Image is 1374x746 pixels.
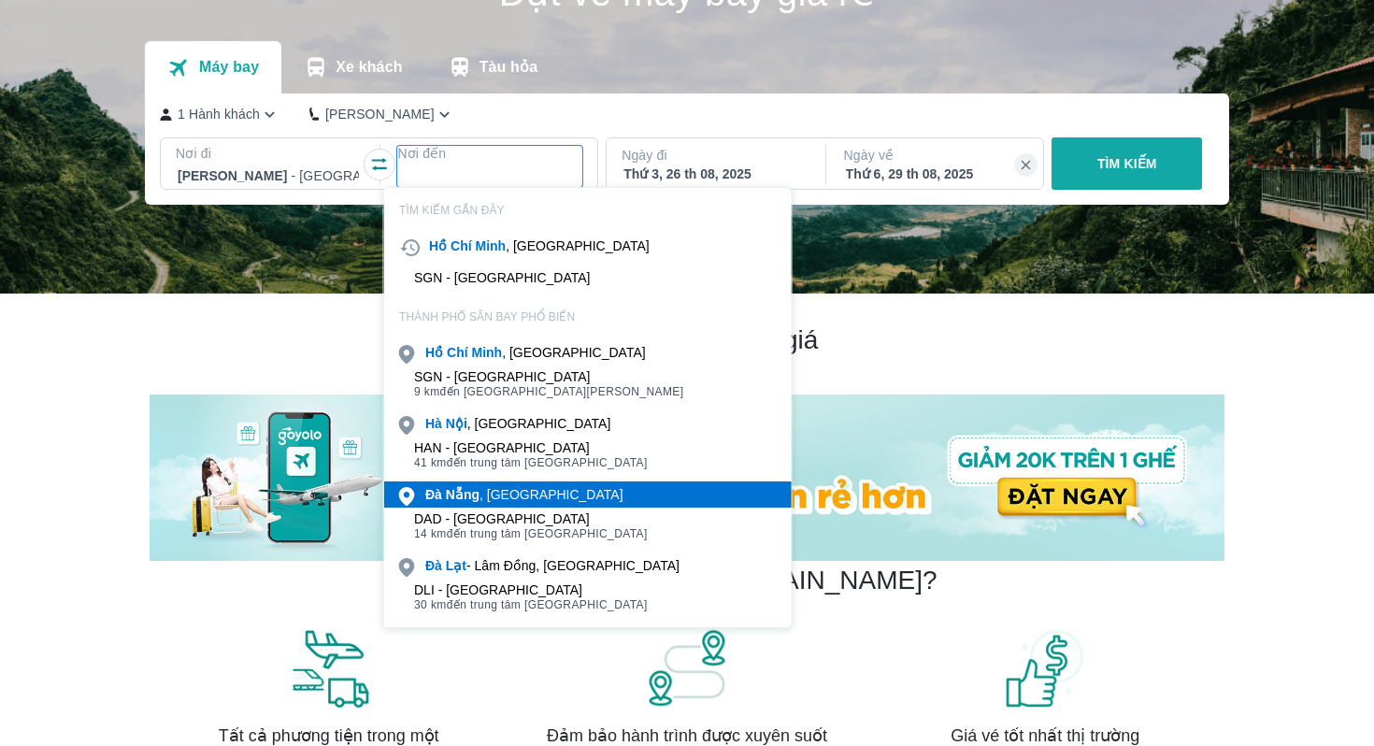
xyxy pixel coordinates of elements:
[176,144,361,163] p: Nơi đi
[414,456,447,469] span: 41 km
[622,146,807,165] p: Ngày đi
[475,238,506,253] b: Minh
[1003,627,1087,710] img: banner
[425,345,443,360] b: Hồ
[479,58,538,77] p: Tàu hỏa
[414,511,648,526] div: DAD - [GEOGRAPHIC_DATA]
[414,526,648,541] span: đến trung tâm [GEOGRAPHIC_DATA]
[325,105,435,123] p: [PERSON_NAME]
[384,203,792,218] p: TÌM KIẾM GẦN ĐÂY
[397,144,582,163] p: Nơi đến
[445,416,466,431] b: Nội
[844,146,1029,165] p: Ngày về
[414,270,591,285] div: SGN - [GEOGRAPHIC_DATA]
[178,105,260,123] p: 1 Hành khách
[150,395,1224,561] img: banner-home
[645,627,729,710] img: banner
[150,323,1224,357] h2: Chương trình giảm giá
[445,487,479,502] b: Nẵng
[414,597,648,612] span: đến trung tâm [GEOGRAPHIC_DATA]
[1097,154,1157,173] p: TÌM KIẾM
[414,385,440,398] span: 9 km
[145,41,560,93] div: transportation tabs
[160,105,279,124] button: 1 Hành khách
[287,627,371,710] img: banner
[414,440,648,455] div: HAN - [GEOGRAPHIC_DATA]
[414,527,447,540] span: 14 km
[309,105,454,124] button: [PERSON_NAME]
[429,237,650,255] div: , [GEOGRAPHIC_DATA]
[414,582,648,597] div: DLI - [GEOGRAPHIC_DATA]
[199,58,259,77] p: Máy bay
[846,165,1027,183] div: Thứ 6, 29 th 08, 2025
[414,384,684,399] span: đến [GEOGRAPHIC_DATA][PERSON_NAME]
[425,487,442,502] b: Đà
[414,455,648,470] span: đến trung tâm [GEOGRAPHIC_DATA]
[414,369,684,384] div: SGN - [GEOGRAPHIC_DATA]
[425,414,610,433] div: , [GEOGRAPHIC_DATA]
[445,558,465,573] b: Lạt
[425,343,646,362] div: , [GEOGRAPHIC_DATA]
[1052,137,1202,190] button: TÌM KIẾM
[425,416,442,431] b: Hà
[471,345,502,360] b: Minh
[623,165,805,183] div: Thứ 3, 26 th 08, 2025
[384,309,792,324] p: THÀNH PHỐ SÂN BAY PHỔ BIẾN
[447,345,468,360] b: Chí
[414,598,447,611] span: 30 km
[429,238,447,253] b: Hồ
[336,58,402,77] p: Xe khách
[451,238,472,253] b: Chí
[425,558,442,573] b: Đà
[425,556,680,575] div: - Lâm Đồng, [GEOGRAPHIC_DATA]
[425,485,623,504] div: , [GEOGRAPHIC_DATA]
